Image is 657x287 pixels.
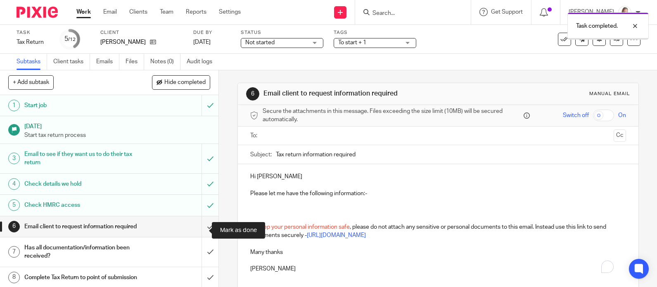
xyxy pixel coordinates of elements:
[8,178,20,190] div: 4
[8,221,20,232] div: 6
[24,199,137,211] h1: Check HMRC access
[307,232,366,238] a: [URL][DOMAIN_NAME]
[24,242,137,263] h1: Has all documentation/information been received?
[24,120,211,131] h1: [DATE]
[263,107,522,124] span: Secure the attachments in this message. Files exceeding the size limit (10MB) will be secured aut...
[338,40,366,45] span: To start + 1
[129,8,147,16] a: Clients
[160,8,173,16] a: Team
[24,131,211,139] p: Start tax return process
[187,54,218,70] a: Audit logs
[245,40,275,45] span: Not started
[8,246,20,258] div: 7
[103,8,117,16] a: Email
[219,8,241,16] a: Settings
[53,54,90,70] a: Client tasks
[24,148,137,169] h1: Email to see if they want us to do their tax return
[17,29,50,36] label: Task
[563,111,589,120] span: Switch off
[238,164,638,279] div: To enrich screen reader interactions, please activate Accessibility in Grammarly extension settings
[250,189,626,198] p: Please let me have the following information:-
[164,79,206,86] span: Hide completed
[8,100,20,111] div: 1
[24,220,137,233] h1: Email client to request information required
[24,99,137,112] h1: Start job
[100,29,183,36] label: Client
[250,224,350,230] span: To keep your personal information safe
[250,132,259,140] label: To:
[17,7,58,18] img: Pixie
[152,75,210,89] button: Hide completed
[589,91,630,97] div: Manual email
[8,75,54,89] button: + Add subtask
[263,89,455,98] h1: Email client to request information required
[100,38,146,46] p: [PERSON_NAME]
[126,54,144,70] a: Files
[576,22,618,30] p: Task completed.
[241,29,323,36] label: Status
[246,87,259,100] div: 6
[250,172,626,181] p: Hi [PERSON_NAME]
[250,265,626,273] p: [PERSON_NAME]
[17,38,50,46] div: Tax Return
[64,34,76,44] div: 5
[250,223,626,240] p: , please do not attach any sensitive or personal documents to this email. Instead use this link t...
[96,54,119,70] a: Emails
[24,271,137,284] h1: Complete Tax Return to point of submission
[193,39,211,45] span: [DATE]
[186,8,206,16] a: Reports
[150,54,180,70] a: Notes (0)
[618,6,631,19] img: K%20Garrattley%20headshot%20black%20top%20cropped.jpg
[250,248,626,256] p: Many thanks
[193,29,230,36] label: Due by
[8,153,20,164] div: 3
[8,272,20,283] div: 8
[17,54,47,70] a: Subtasks
[8,199,20,211] div: 5
[68,37,76,42] small: /12
[76,8,91,16] a: Work
[614,129,626,142] button: Cc
[24,178,137,190] h1: Check details we hold
[618,111,626,120] span: On
[250,151,272,159] label: Subject:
